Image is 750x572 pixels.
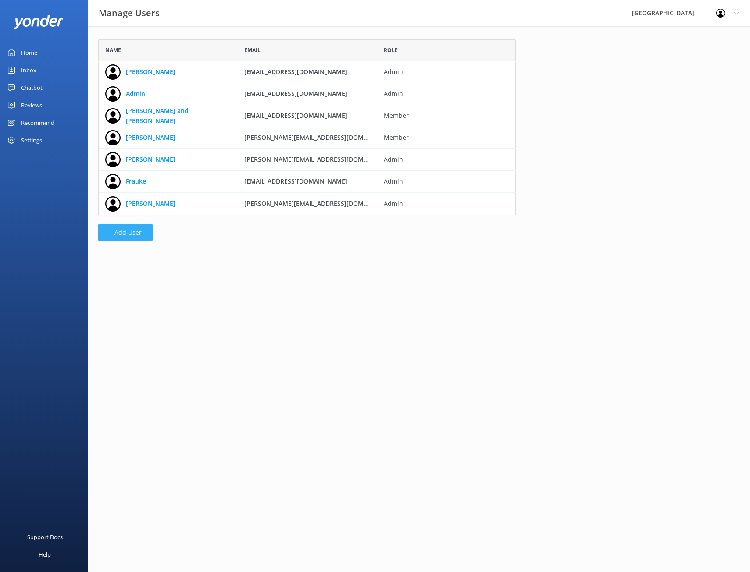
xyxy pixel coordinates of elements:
[244,155,397,163] span: [PERSON_NAME][EMAIL_ADDRESS][DOMAIN_NAME]
[244,199,397,208] span: [PERSON_NAME][EMAIL_ADDRESS][DOMAIN_NAME]
[244,177,347,185] span: [EMAIL_ADDRESS][DOMAIN_NAME]
[244,46,261,54] span: Email
[384,199,510,208] span: Admin
[21,131,42,149] div: Settings
[126,133,175,142] a: [PERSON_NAME]
[21,79,43,96] div: Chatbot
[244,67,347,76] span: [EMAIL_ADDRESS][DOMAIN_NAME]
[384,111,510,120] span: Member
[39,546,51,563] div: Help
[244,133,397,141] span: [PERSON_NAME][EMAIL_ADDRESS][DOMAIN_NAME]
[13,15,64,29] img: yonder-white-logo.png
[384,46,398,54] span: Role
[21,61,36,79] div: Inbox
[126,106,231,126] a: [PERSON_NAME] and [PERSON_NAME]
[384,177,510,186] span: Admin
[244,111,347,120] span: [EMAIL_ADDRESS][DOMAIN_NAME]
[98,61,516,215] div: grid
[126,67,175,77] a: [PERSON_NAME]
[27,528,63,546] div: Support Docs
[384,155,510,164] span: Admin
[384,89,510,99] span: Admin
[105,46,121,54] span: Name
[244,89,347,98] span: [EMAIL_ADDRESS][DOMAIN_NAME]
[126,89,145,99] a: Admin
[21,114,54,131] div: Recommend
[384,67,510,77] span: Admin
[99,6,160,20] h3: Manage Users
[384,133,510,142] span: Member
[126,155,175,164] a: [PERSON_NAME]
[21,96,42,114] div: Reviews
[126,177,146,186] a: Frauke
[21,44,37,61] div: Home
[126,199,175,208] a: [PERSON_NAME]
[98,224,153,241] button: + Add User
